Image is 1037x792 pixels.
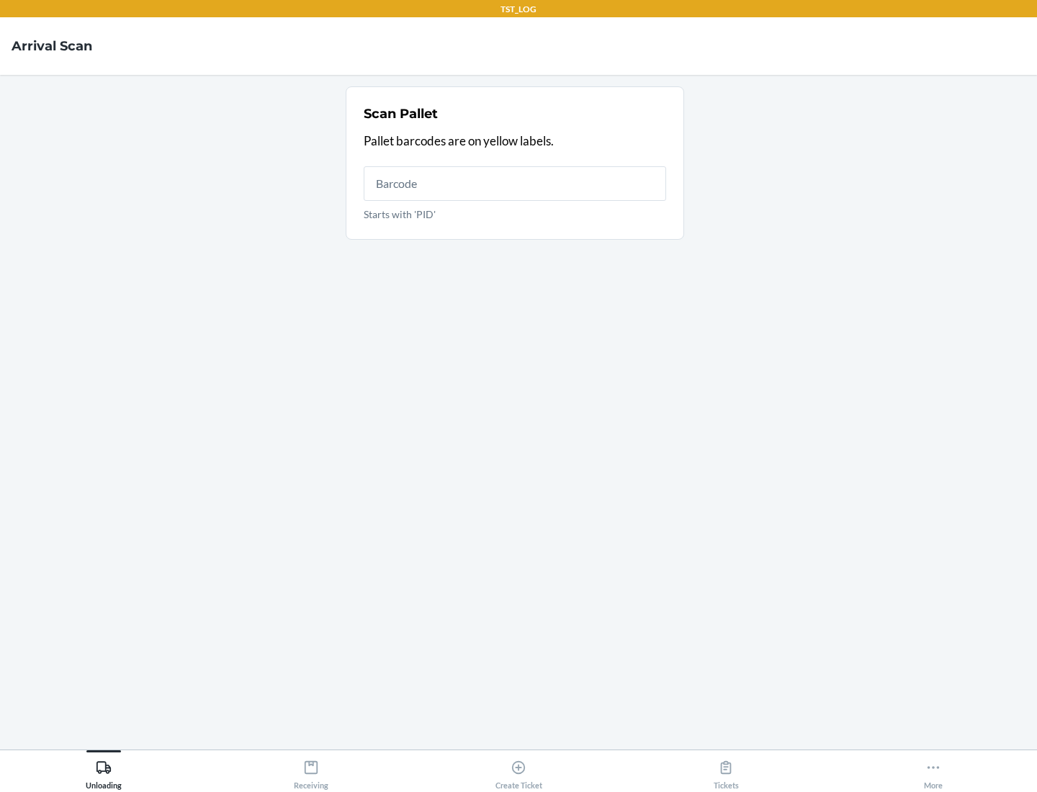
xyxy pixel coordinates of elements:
[364,132,666,150] p: Pallet barcodes are on yellow labels.
[86,754,122,790] div: Unloading
[364,207,666,222] p: Starts with 'PID'
[622,750,830,790] button: Tickets
[364,104,438,123] h2: Scan Pallet
[500,3,537,16] p: TST_LOG
[12,37,92,55] h4: Arrival Scan
[924,754,943,790] div: More
[207,750,415,790] button: Receiving
[415,750,622,790] button: Create Ticket
[830,750,1037,790] button: More
[714,754,739,790] div: Tickets
[364,166,666,201] input: Starts with 'PID'
[495,754,542,790] div: Create Ticket
[294,754,328,790] div: Receiving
